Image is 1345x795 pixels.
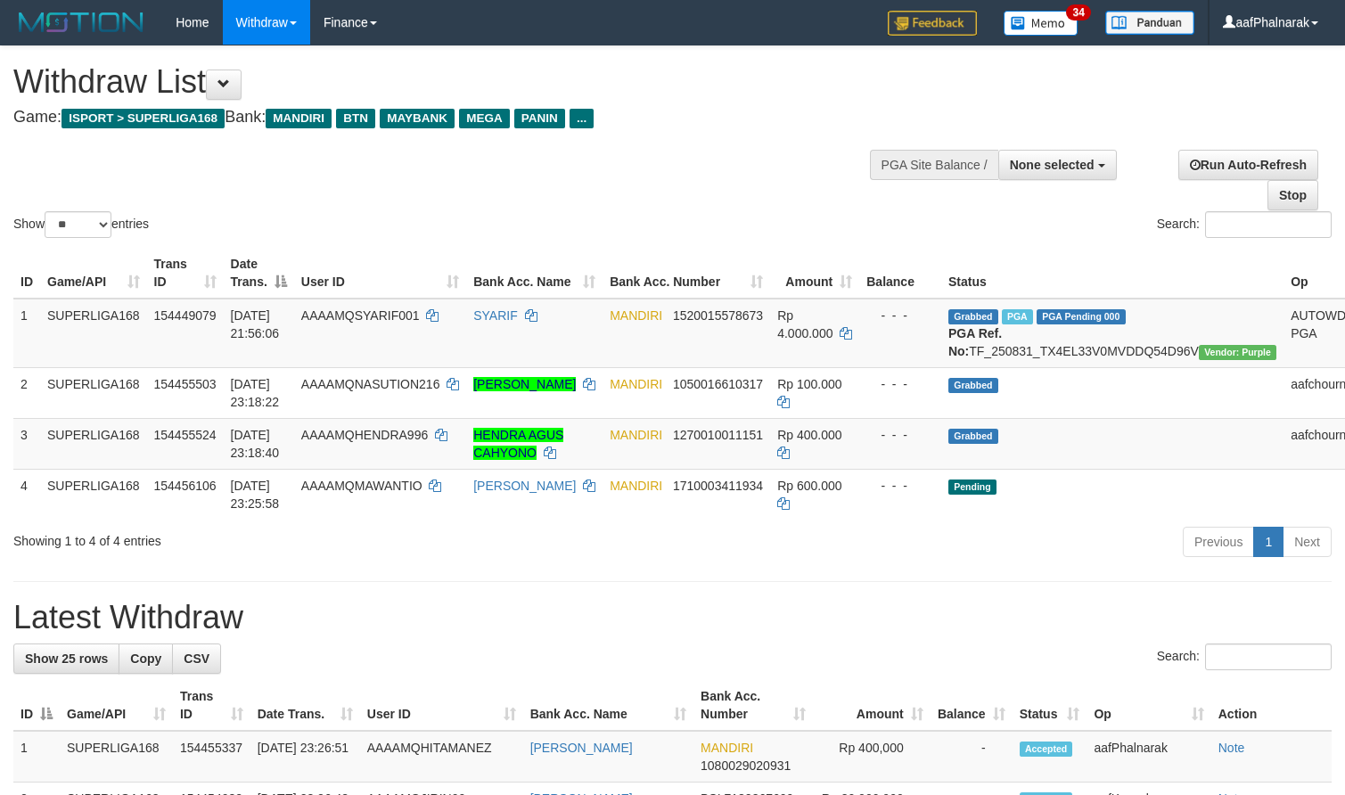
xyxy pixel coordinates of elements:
a: Next [1283,527,1332,557]
a: Run Auto-Refresh [1178,150,1318,180]
div: Showing 1 to 4 of 4 entries [13,525,547,550]
span: MANDIRI [701,741,753,755]
span: Rp 400.000 [777,428,841,442]
span: AAAAMQSYARIF001 [301,308,420,323]
span: Copy 1710003411934 to clipboard [673,479,763,493]
span: BTN [336,109,375,128]
span: Copy [130,652,161,666]
span: 34 [1066,4,1090,20]
th: Game/API: activate to sort column ascending [60,680,173,731]
td: aafPhalnarak [1087,731,1210,783]
td: AAAAMQHITAMANEZ [360,731,523,783]
th: Status: activate to sort column ascending [1013,680,1087,731]
a: Show 25 rows [13,643,119,674]
td: 154455337 [173,731,250,783]
a: Stop [1267,180,1318,210]
th: Balance [859,248,941,299]
button: None selected [998,150,1117,180]
th: Trans ID: activate to sort column ascending [147,248,224,299]
th: Status [941,248,1283,299]
th: Amount: activate to sort column ascending [770,248,859,299]
span: MANDIRI [610,428,662,442]
span: AAAAMQMAWANTIO [301,479,422,493]
a: 1 [1253,527,1283,557]
span: CSV [184,652,209,666]
span: Rp 600.000 [777,479,841,493]
span: 154455503 [154,377,217,391]
td: - [931,731,1013,783]
td: SUPERLIGA168 [40,418,147,469]
span: MEGA [459,109,510,128]
a: Copy [119,643,173,674]
td: 3 [13,418,40,469]
div: - - - [866,375,934,393]
td: SUPERLIGA168 [60,731,173,783]
th: Amount: activate to sort column ascending [813,680,931,731]
a: Previous [1183,527,1254,557]
label: Search: [1157,643,1332,670]
select: Showentries [45,211,111,238]
td: SUPERLIGA168 [40,469,147,520]
img: Button%20Memo.svg [1004,11,1078,36]
th: Date Trans.: activate to sort column descending [224,248,294,299]
img: Feedback.jpg [888,11,977,36]
span: None selected [1010,158,1095,172]
th: Action [1211,680,1332,731]
h4: Game: Bank: [13,109,879,127]
span: Copy 1080029020931 to clipboard [701,758,791,773]
span: MANDIRI [610,308,662,323]
th: Bank Acc. Number: activate to sort column ascending [603,248,770,299]
div: - - - [866,307,934,324]
h1: Withdraw List [13,64,879,100]
span: Copy 1270010011151 to clipboard [673,428,763,442]
a: HENDRA AGUS CAHYONO [473,428,563,460]
th: User ID: activate to sort column ascending [360,680,523,731]
span: [DATE] 23:25:58 [231,479,280,511]
span: Rp 100.000 [777,377,841,391]
span: AAAAMQNASUTION216 [301,377,440,391]
th: Op: activate to sort column ascending [1087,680,1210,731]
span: MANDIRI [610,377,662,391]
span: 154455524 [154,428,217,442]
span: Pending [948,479,996,495]
span: MAYBANK [380,109,455,128]
td: [DATE] 23:26:51 [250,731,360,783]
span: MANDIRI [610,479,662,493]
span: PANIN [514,109,565,128]
th: Bank Acc. Name: activate to sort column ascending [466,248,603,299]
img: MOTION_logo.png [13,9,149,36]
div: - - - [866,477,934,495]
span: ISPORT > SUPERLIGA168 [62,109,225,128]
span: Vendor URL: https://trx4.1velocity.biz [1199,345,1276,360]
label: Search: [1157,211,1332,238]
span: [DATE] 23:18:22 [231,377,280,409]
h1: Latest Withdraw [13,600,1332,635]
a: SYARIF [473,308,518,323]
th: Bank Acc. Name: activate to sort column ascending [523,680,693,731]
span: [DATE] 21:56:06 [231,308,280,340]
span: Marked by aafchoeunmanni [1002,309,1033,324]
input: Search: [1205,211,1332,238]
span: Grabbed [948,378,998,393]
td: SUPERLIGA168 [40,367,147,418]
a: [PERSON_NAME] [473,479,576,493]
span: Grabbed [948,429,998,444]
td: 1 [13,731,60,783]
td: 4 [13,469,40,520]
td: TF_250831_TX4EL33V0MVDDQ54D96V [941,299,1283,368]
td: 2 [13,367,40,418]
th: ID [13,248,40,299]
th: Date Trans.: activate to sort column ascending [250,680,360,731]
div: - - - [866,426,934,444]
span: 154456106 [154,479,217,493]
a: Note [1218,741,1245,755]
span: Rp 4.000.000 [777,308,832,340]
span: Copy 1050016610317 to clipboard [673,377,763,391]
td: Rp 400,000 [813,731,931,783]
b: PGA Ref. No: [948,326,1002,358]
th: ID: activate to sort column descending [13,680,60,731]
td: 1 [13,299,40,368]
td: SUPERLIGA168 [40,299,147,368]
div: PGA Site Balance / [870,150,998,180]
input: Search: [1205,643,1332,670]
